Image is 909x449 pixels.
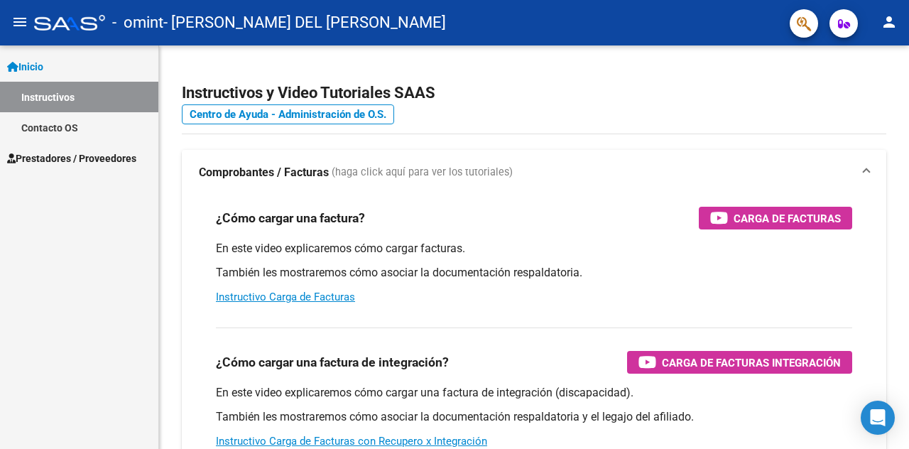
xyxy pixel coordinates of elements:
a: Centro de Ayuda - Administración de O.S. [182,104,394,124]
div: Open Intercom Messenger [861,401,895,435]
span: (haga click aquí para ver los tutoriales) [332,165,513,180]
button: Carga de Facturas [699,207,852,229]
span: Inicio [7,59,43,75]
a: Instructivo Carga de Facturas con Recupero x Integración [216,435,487,448]
mat-icon: menu [11,13,28,31]
a: Instructivo Carga de Facturas [216,291,355,303]
span: Prestadores / Proveedores [7,151,136,166]
p: También les mostraremos cómo asociar la documentación respaldatoria. [216,265,852,281]
mat-expansion-panel-header: Comprobantes / Facturas (haga click aquí para ver los tutoriales) [182,150,886,195]
span: - [PERSON_NAME] DEL [PERSON_NAME] [163,7,446,38]
button: Carga de Facturas Integración [627,351,852,374]
p: También les mostraremos cómo asociar la documentación respaldatoria y el legajo del afiliado. [216,409,852,425]
p: En este video explicaremos cómo cargar facturas. [216,241,852,256]
span: Carga de Facturas [734,210,841,227]
p: En este video explicaremos cómo cargar una factura de integración (discapacidad). [216,385,852,401]
h3: ¿Cómo cargar una factura? [216,208,365,228]
h3: ¿Cómo cargar una factura de integración? [216,352,449,372]
span: - omint [112,7,163,38]
mat-icon: person [881,13,898,31]
span: Carga de Facturas Integración [662,354,841,372]
strong: Comprobantes / Facturas [199,165,329,180]
h2: Instructivos y Video Tutoriales SAAS [182,80,886,107]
